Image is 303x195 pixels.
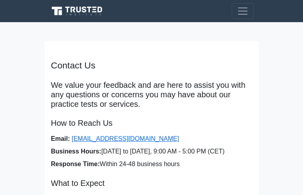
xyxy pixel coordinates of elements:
button: Toggle navigation [232,3,254,19]
p: We value your feedback and are here to assist you with any questions or concerns you may have abo... [51,80,252,109]
li: [DATE] to [DATE], 9:00 AM - 5:00 PM (CET) [51,147,252,156]
li: Within 24-48 business hours [51,159,252,169]
h5: How to Reach Us [51,118,252,128]
strong: Business Hours: [51,148,101,155]
h5: What to Expect [51,178,252,188]
strong: Response Time: [51,161,100,167]
a: [EMAIL_ADDRESS][DOMAIN_NAME] [72,135,179,142]
h4: Contact Us [51,60,252,71]
strong: Email: [51,135,70,142]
